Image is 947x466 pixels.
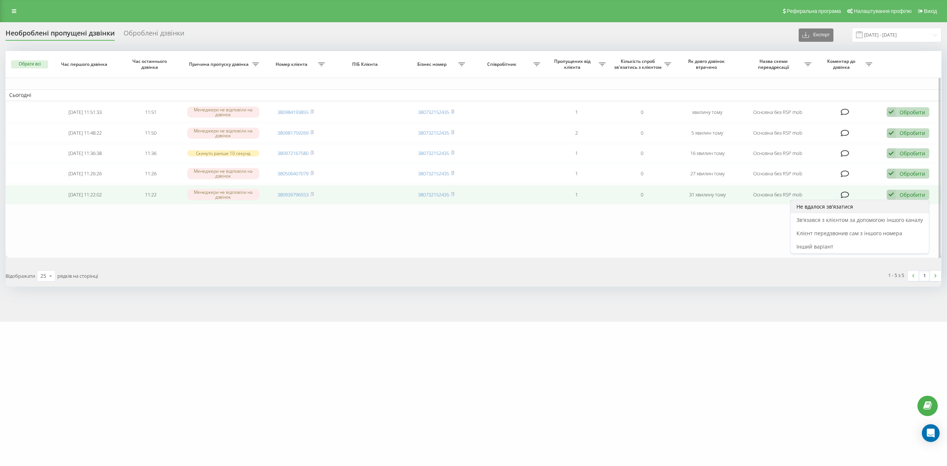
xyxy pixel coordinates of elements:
[787,8,841,14] span: Реферальна програма
[277,129,309,136] a: 380981759269
[53,123,118,143] td: [DATE] 11:48:22
[53,102,118,122] td: [DATE] 11:51:33
[675,123,740,143] td: 5 хвилин тому
[922,424,940,442] div: Open Intercom Messenger
[6,273,35,279] span: Відображати
[919,271,930,281] a: 1
[418,109,449,115] a: 380732152435
[900,129,925,136] div: Обробити
[418,191,449,198] a: 380732152435
[544,123,609,143] td: 2
[57,273,98,279] span: рядків на сторінці
[6,29,115,41] div: Необроблені пропущені дзвінки
[744,58,805,70] span: Назва схеми переадресації
[11,60,48,68] button: Обрати всі
[819,58,865,70] span: Коментар до дзвінка
[796,216,923,223] span: Зв'язався з клієнтом за допомогою іншого каналу
[187,107,259,118] div: Менеджери не відповіли на дзвінок
[900,191,925,198] div: Обробити
[609,123,675,143] td: 0
[796,243,833,250] span: Інший варіант
[6,90,941,101] td: Сьогодні
[53,144,118,162] td: [DATE] 11:36:38
[924,8,937,14] span: Вихід
[418,170,449,177] a: 380732152435
[53,164,118,183] td: [DATE] 11:26:26
[124,58,176,70] span: Час останнього дзвінка
[118,102,183,122] td: 11:51
[277,191,309,198] a: 380939796553
[544,164,609,183] td: 1
[681,58,734,70] span: Як довго дзвінок втрачено
[59,61,111,67] span: Час першого дзвінка
[118,123,183,143] td: 11:50
[740,123,815,143] td: Основна без RSP mob
[187,128,259,139] div: Менеджери не відповіли на дзвінок
[609,144,675,162] td: 0
[124,29,184,41] div: Оброблені дзвінки
[336,61,396,67] span: ПІБ Клієнта
[267,61,318,67] span: Номер клієнта
[277,109,309,115] a: 380984193855
[187,168,259,179] div: Менеджери не відповіли на дзвінок
[740,144,815,162] td: Основна без RSP mob
[740,185,815,205] td: Основна без RSP mob
[609,164,675,183] td: 0
[187,189,259,200] div: Менеджери не відповіли на дзвінок
[547,58,599,70] span: Пропущених від клієнта
[675,185,740,205] td: 31 хвилину тому
[675,144,740,162] td: 16 хвилин тому
[796,230,902,237] span: Клієнт передзвонив сам з іншого номера
[187,150,259,156] div: Скинуто раніше 10 секунд
[609,102,675,122] td: 0
[675,164,740,183] td: 27 хвилин тому
[796,203,853,210] span: Не вдалося зв'язатися
[277,150,309,156] a: 380972167580
[53,185,118,205] td: [DATE] 11:22:02
[118,164,183,183] td: 11:26
[418,150,449,156] a: 380732152435
[609,185,675,205] td: 0
[407,61,458,67] span: Бізнес номер
[544,185,609,205] td: 1
[613,58,664,70] span: Кількість спроб зв'язатись з клієнтом
[900,150,925,157] div: Обробити
[544,144,609,162] td: 1
[888,271,904,279] div: 1 - 5 з 5
[544,102,609,122] td: 1
[740,164,815,183] td: Основна без RSP mob
[118,185,183,205] td: 11:22
[118,144,183,162] td: 11:36
[900,170,925,177] div: Обробити
[854,8,911,14] span: Налаштування профілю
[675,102,740,122] td: хвилину тому
[277,170,309,177] a: 380506407079
[187,61,252,67] span: Причина пропуску дзвінка
[418,129,449,136] a: 380732152435
[472,61,533,67] span: Співробітник
[900,109,925,116] div: Обробити
[740,102,815,122] td: Основна без RSP mob
[799,28,833,42] button: Експорт
[40,272,46,280] div: 25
